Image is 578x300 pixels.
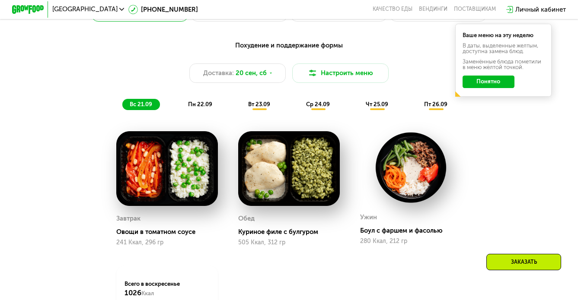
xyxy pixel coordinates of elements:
[360,212,377,224] div: Ужин
[125,280,210,298] div: Всего в воскресенье
[306,101,330,107] span: ср 24.09
[236,68,267,78] span: 20 сен, сб
[125,288,141,297] span: 1026
[238,239,340,246] div: 505 Ккал, 312 гр
[463,32,544,38] div: Ваше меню на эту неделю
[292,63,389,83] button: Настроить меню
[419,6,447,13] a: Вендинги
[463,76,514,88] button: Понятно
[116,213,141,225] div: Завтрак
[141,290,154,297] span: Ккал
[424,101,447,107] span: пт 26.09
[360,238,462,245] div: 280 Ккал, 212 гр
[52,6,118,13] span: [GEOGRAPHIC_DATA]
[238,213,255,225] div: Обед
[130,101,152,107] span: вс 21.09
[238,228,346,236] div: Куриное филе с булгуром
[463,43,544,54] div: В даты, выделенные желтым, доступна замена блюд.
[515,5,566,14] div: Личный кабинет
[51,41,527,51] div: Похудение и поддержание формы
[486,254,561,270] div: Заказать
[203,68,234,78] span: Доставка:
[188,101,212,107] span: пн 22.09
[366,101,388,107] span: чт 25.09
[454,6,496,13] div: поставщикам
[128,5,198,14] a: [PHONE_NUMBER]
[373,6,412,13] a: Качество еды
[360,227,468,235] div: Боул с фаршем и фасолью
[116,239,218,246] div: 241 Ккал, 296 гр
[248,101,270,107] span: вт 23.09
[116,228,224,236] div: Овощи в томатном соусе
[463,59,544,70] div: Заменённые блюда пометили в меню жёлтой точкой.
